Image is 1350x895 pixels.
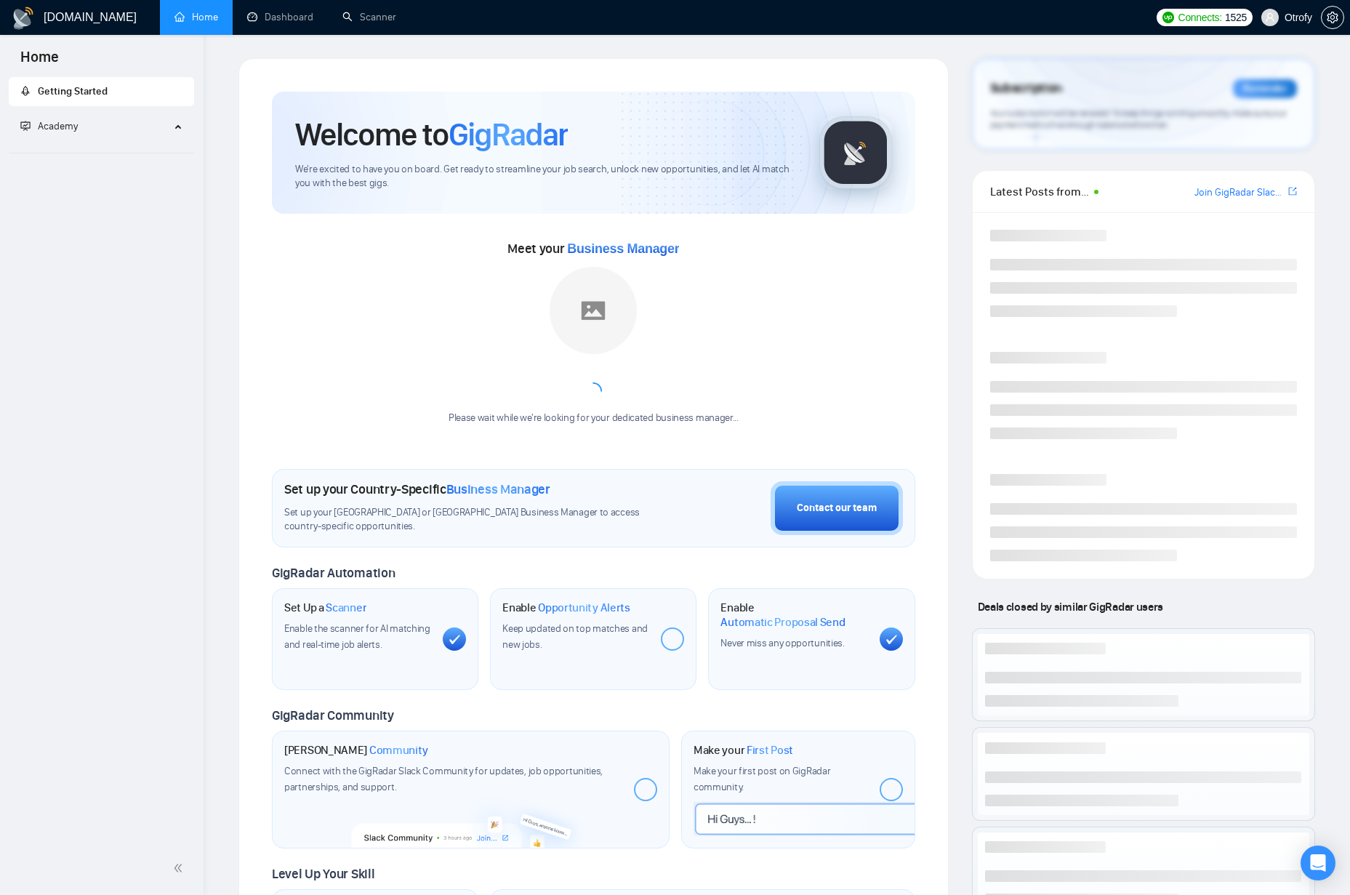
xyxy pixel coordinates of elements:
[38,85,108,97] span: Getting Started
[990,108,1287,131] span: Your subscription will be renewed. To keep things running smoothly, make sure your payment method...
[295,115,568,154] h1: Welcome to
[284,765,603,793] span: Connect with the GigRadar Slack Community for updates, job opportunities, partnerships, and support.
[38,120,78,132] span: Academy
[1288,185,1297,197] span: export
[694,765,830,793] span: Make your first post on GigRadar community.
[720,615,845,630] span: Automatic Proposal Send
[12,7,35,30] img: logo
[174,11,218,23] a: homeHome
[797,500,877,516] div: Contact our team
[1265,12,1275,23] span: user
[1162,12,1174,23] img: upwork-logo.png
[1194,185,1285,201] a: Join GigRadar Slack Community
[284,601,366,615] h1: Set Up a
[247,11,313,23] a: dashboardDashboard
[272,707,394,723] span: GigRadar Community
[694,743,793,758] h1: Make your
[449,115,568,154] span: GigRadar
[584,382,602,400] span: loading
[990,76,1062,101] span: Subscription
[1301,846,1335,880] div: Open Intercom Messenger
[284,481,550,497] h1: Set up your Country-Specific
[352,791,590,848] img: slackcommunity-bg.png
[1322,12,1343,23] span: setting
[369,743,428,758] span: Community
[20,121,31,131] span: fund-projection-screen
[502,622,648,651] span: Keep updated on top matches and new jobs.
[502,601,630,615] h1: Enable
[9,47,71,77] span: Home
[720,601,867,629] h1: Enable
[1288,185,1297,198] a: export
[440,412,747,425] div: Please wait while we're looking for your dedicated business manager...
[272,565,395,581] span: GigRadar Automation
[567,241,679,256] span: Business Manager
[720,637,844,649] span: Never miss any opportunities.
[173,861,188,875] span: double-left
[342,11,396,23] a: searchScanner
[9,77,194,106] li: Getting Started
[972,594,1169,619] span: Deals closed by similar GigRadar users
[20,86,31,96] span: rocket
[1225,9,1247,25] span: 1525
[507,241,679,257] span: Meet your
[272,866,374,882] span: Level Up Your Skill
[1321,6,1344,29] button: setting
[819,116,892,189] img: gigradar-logo.png
[747,743,793,758] span: First Post
[284,622,430,651] span: Enable the scanner for AI matching and real-time job alerts.
[295,163,796,190] span: We're excited to have you on board. Get ready to streamline your job search, unlock new opportuni...
[1178,9,1222,25] span: Connects:
[1233,79,1297,98] div: Reminder
[284,743,428,758] h1: [PERSON_NAME]
[284,506,655,534] span: Set up your [GEOGRAPHIC_DATA] or [GEOGRAPHIC_DATA] Business Manager to access country-specific op...
[771,481,903,535] button: Contact our team
[538,601,630,615] span: Opportunity Alerts
[20,120,78,132] span: Academy
[9,147,194,156] li: Academy Homepage
[1321,12,1344,23] a: setting
[326,601,366,615] span: Scanner
[990,182,1090,201] span: Latest Posts from the GigRadar Community
[446,481,550,497] span: Business Manager
[550,267,637,354] img: placeholder.png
